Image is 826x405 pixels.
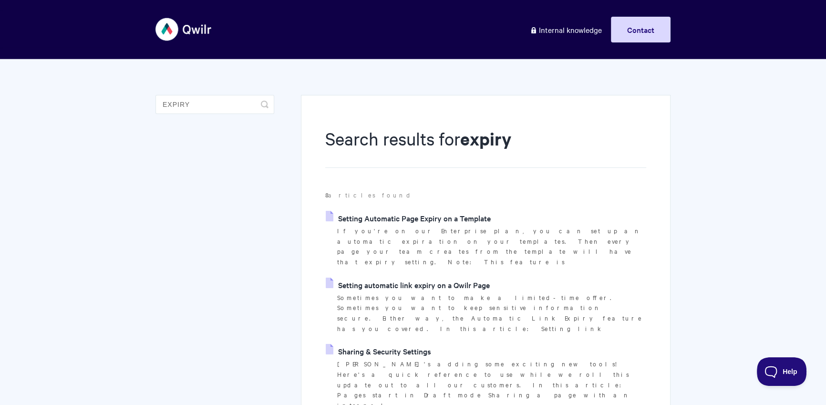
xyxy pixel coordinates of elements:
img: Qwilr Help Center [155,11,212,47]
p: If you're on our Enterprise plan, you can set up an automatic expiration on your templates. Then ... [337,226,646,267]
strong: expiry [460,127,511,150]
a: Setting automatic link expiry on a Qwilr Page [326,278,490,292]
a: Setting Automatic Page Expiry on a Template [326,211,491,225]
p: articles found [325,190,646,200]
a: Internal knowledge [523,17,609,42]
p: Sometimes you want to make a limited-time offer. Sometimes you want to keep sensitive information... [337,292,646,334]
iframe: Toggle Customer Support [757,357,807,386]
a: Sharing & Security Settings [326,344,431,358]
a: Contact [611,17,671,42]
input: Search [155,95,274,114]
strong: 8 [325,190,328,199]
h1: Search results for [325,126,646,168]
